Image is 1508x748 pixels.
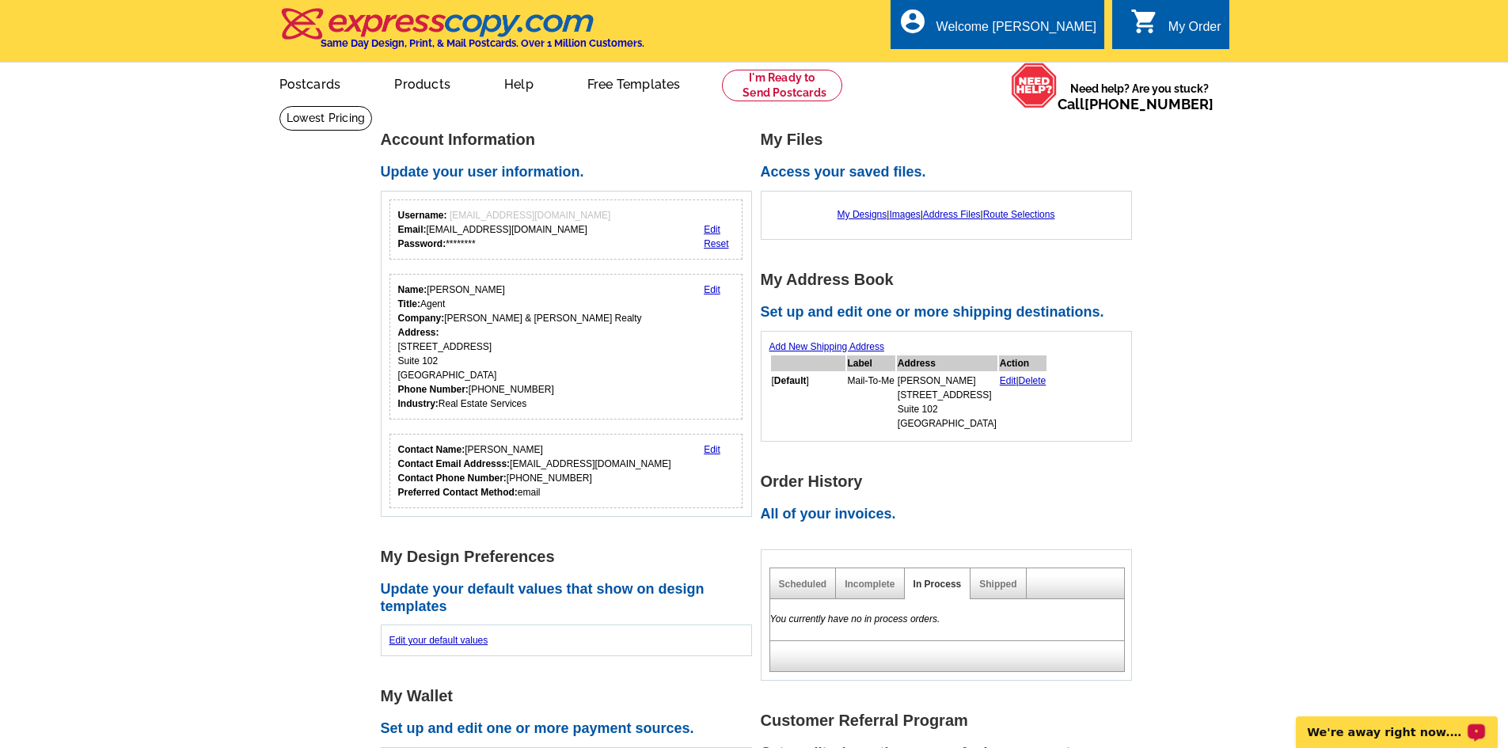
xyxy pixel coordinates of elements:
[562,64,706,101] a: Free Templates
[769,341,884,352] a: Add New Shipping Address
[898,7,927,36] i: account_circle
[983,209,1055,220] a: Route Selections
[845,579,895,590] a: Incomplete
[769,199,1123,230] div: | | |
[389,434,743,508] div: Who should we contact regarding order issues?
[761,473,1141,490] h1: Order History
[398,210,447,221] strong: Username:
[761,712,1141,729] h1: Customer Referral Program
[999,355,1047,371] th: Action
[381,131,761,148] h1: Account Information
[279,19,644,49] a: Same Day Design, Print, & Mail Postcards. Over 1 Million Customers.
[838,209,887,220] a: My Designs
[761,131,1141,148] h1: My Files
[704,224,720,235] a: Edit
[381,581,761,615] h2: Update your default values that show on design templates
[979,579,1016,590] a: Shipped
[1011,63,1058,108] img: help
[398,384,469,395] strong: Phone Number:
[254,64,367,101] a: Postcards
[1130,7,1159,36] i: shopping_cart
[1019,375,1046,386] a: Delete
[779,579,827,590] a: Scheduled
[398,398,439,409] strong: Industry:
[936,20,1096,42] div: Welcome [PERSON_NAME]
[398,238,446,249] strong: Password:
[761,304,1141,321] h2: Set up and edit one or more shipping destinations.
[923,209,981,220] a: Address Files
[914,579,962,590] a: In Process
[1058,81,1221,112] span: Need help? Are you stuck?
[381,720,761,738] h2: Set up and edit one or more payment sources.
[369,64,476,101] a: Products
[704,444,720,455] a: Edit
[704,238,728,249] a: Reset
[1286,698,1508,748] iframe: LiveChat chat widget
[774,375,807,386] b: Default
[398,442,671,499] div: [PERSON_NAME] [EMAIL_ADDRESS][DOMAIN_NAME] [PHONE_NUMBER] email
[398,327,439,338] strong: Address:
[1084,96,1214,112] a: [PHONE_NUMBER]
[999,373,1047,431] td: |
[761,506,1141,523] h2: All of your invoices.
[704,284,720,295] a: Edit
[398,458,511,469] strong: Contact Email Addresss:
[847,355,895,371] th: Label
[398,283,642,411] div: [PERSON_NAME] Agent [PERSON_NAME] & [PERSON_NAME] Realty [STREET_ADDRESS] Suite 102 [GEOGRAPHIC_D...
[761,271,1141,288] h1: My Address Book
[398,298,420,309] strong: Title:
[889,209,920,220] a: Images
[1130,17,1221,37] a: shopping_cart My Order
[398,487,518,498] strong: Preferred Contact Method:
[321,37,644,49] h4: Same Day Design, Print, & Mail Postcards. Over 1 Million Customers.
[381,164,761,181] h2: Update your user information.
[897,355,997,371] th: Address
[1168,20,1221,42] div: My Order
[1058,96,1214,112] span: Call
[398,313,445,324] strong: Company:
[770,613,940,625] em: You currently have no in process orders.
[398,444,465,455] strong: Contact Name:
[389,635,488,646] a: Edit your default values
[398,473,507,484] strong: Contact Phone Number:
[479,64,559,101] a: Help
[398,224,427,235] strong: Email:
[847,373,895,431] td: Mail-To-Me
[389,199,743,260] div: Your login information.
[381,549,761,565] h1: My Design Preferences
[398,284,427,295] strong: Name:
[389,274,743,420] div: Your personal details.
[450,210,610,221] span: [EMAIL_ADDRESS][DOMAIN_NAME]
[1000,375,1016,386] a: Edit
[771,373,845,431] td: [ ]
[761,164,1141,181] h2: Access your saved files.
[381,688,761,704] h1: My Wallet
[897,373,997,431] td: [PERSON_NAME] [STREET_ADDRESS] Suite 102 [GEOGRAPHIC_DATA]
